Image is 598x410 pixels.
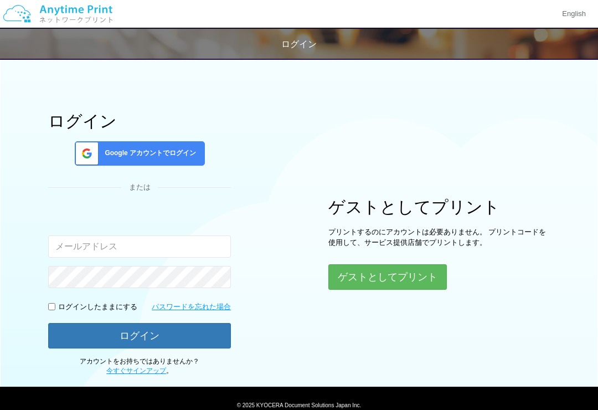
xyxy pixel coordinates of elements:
[152,302,231,312] a: パスワードを忘れた場合
[328,227,550,248] p: プリントするのにアカウントは必要ありません。 プリントコードを使用して、サービス提供店舗でプリントします。
[100,148,196,158] span: Google アカウントでログイン
[106,367,173,375] span: 。
[106,367,166,375] a: 今すぐサインアップ
[48,357,231,376] p: アカウントをお持ちではありませんか？
[58,302,137,312] p: ログインしたままにする
[48,323,231,348] button: ログイン
[48,112,231,130] h1: ログイン
[328,264,447,290] button: ゲストとしてプリント
[48,182,231,193] div: または
[48,235,231,258] input: メールアドレス
[281,39,317,49] span: ログイン
[328,198,550,216] h1: ゲストとしてプリント
[237,401,362,408] span: © 2025 KYOCERA Document Solutions Japan Inc.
